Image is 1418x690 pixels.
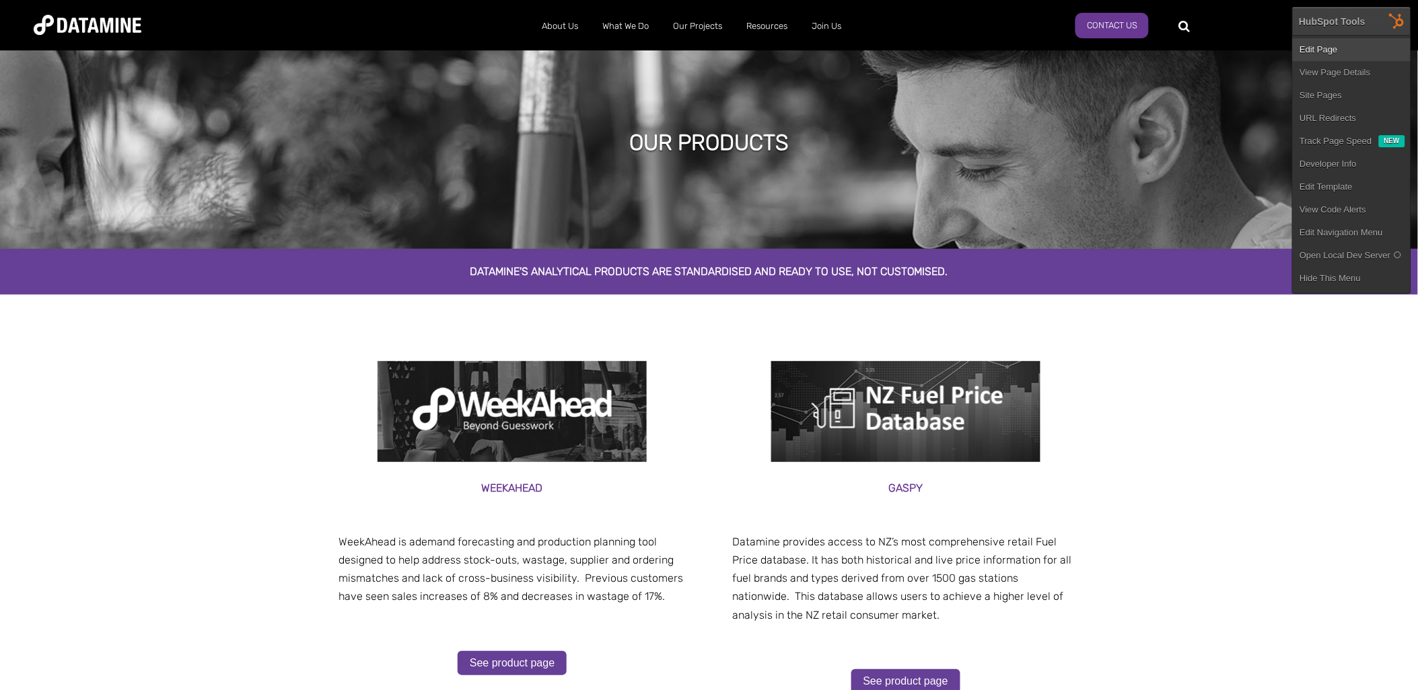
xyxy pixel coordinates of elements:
[1293,267,1411,290] a: Hide This Menu
[1075,13,1149,38] a: Contact Us
[326,297,392,310] span: Product page
[339,535,416,548] span: WeekAhead is a
[339,510,400,523] span: our platform
[1383,7,1411,35] img: HubSpot Tools Menu Toggle
[1293,221,1411,244] a: Edit Navigation Menu
[34,15,141,35] img: Datamine
[378,361,647,462] img: weekahead product page2
[1293,61,1411,84] a: View Page Details
[771,361,1040,462] img: NZ fuel price logo of petrol pump, Gaspy product page1
[339,479,686,497] h3: Weekahead
[1293,153,1411,176] a: Developer Info
[1379,135,1405,147] div: New
[1293,198,1411,221] a: View Code Alerts
[629,128,789,157] h1: our products
[339,533,686,606] p: demand forecasting and production planning tool designed to help address stock-outs, wastage, sup...
[1299,15,1366,28] div: HubSpot Tools
[326,266,1093,278] h2: Datamine's analytical products are standardised and ready to use, not customised.
[1293,244,1411,267] a: Open Local Dev Server
[1293,84,1411,107] a: Site Pages
[590,9,661,44] a: What We Do
[530,9,590,44] a: About Us
[1293,38,1411,61] a: Edit Page
[800,9,853,44] a: Join Us
[734,9,800,44] a: Resources
[458,651,567,675] a: See product page
[732,535,1071,621] span: Datamine provides access to NZ’s most comprehensive retail Fuel Price database. It has both histo...
[1292,7,1411,294] div: HubSpot Tools Edit PageView Page DetailsSite PagesURL Redirects Track Page Speed New Developer In...
[661,9,734,44] a: Our Projects
[732,479,1079,497] h3: Gaspy
[1293,107,1411,130] a: URL Redirects
[1293,130,1378,153] a: Track Page Speed
[1293,176,1411,198] a: Edit Template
